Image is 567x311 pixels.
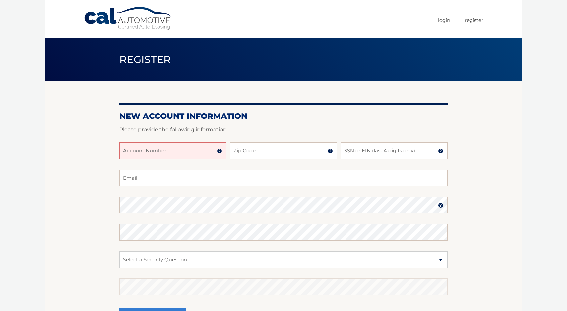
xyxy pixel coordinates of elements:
input: Account Number [119,142,226,159]
img: tooltip.svg [438,203,443,208]
a: Cal Automotive [84,7,173,30]
input: Email [119,170,448,186]
a: Login [438,15,450,26]
input: SSN or EIN (last 4 digits only) [341,142,448,159]
span: Register [119,53,171,66]
h2: New Account Information [119,111,448,121]
a: Register [465,15,483,26]
p: Please provide the following information. [119,125,448,134]
img: tooltip.svg [217,148,222,154]
img: tooltip.svg [438,148,443,154]
input: Zip Code [230,142,337,159]
img: tooltip.svg [328,148,333,154]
